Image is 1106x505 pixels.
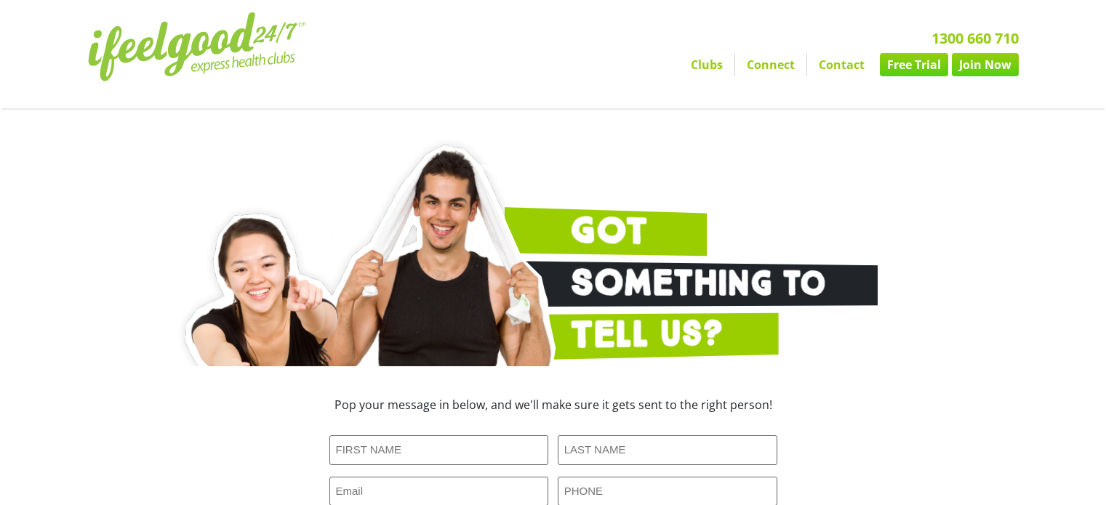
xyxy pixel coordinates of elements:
[419,53,1019,76] nav: Menu
[807,53,876,76] a: Contact
[735,53,806,76] a: Connect
[952,53,1019,76] a: Join Now
[931,28,1019,48] a: 1300 660 710
[880,53,948,76] a: Free Trial
[329,435,549,465] input: FIRST NAME
[558,435,777,465] input: LAST NAME
[233,399,873,411] h3: Pop your message in below, and we'll make sure it gets sent to the right person!
[679,53,734,76] a: Clubs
